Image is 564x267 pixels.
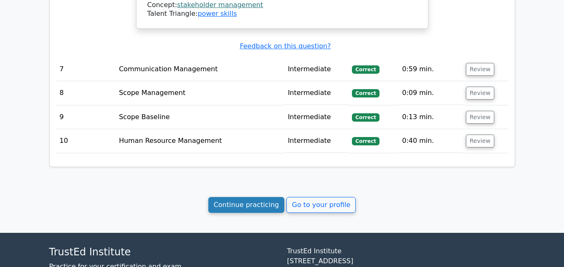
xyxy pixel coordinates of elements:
[56,129,116,153] td: 10
[197,10,237,17] a: power skills
[466,87,494,100] button: Review
[116,81,284,105] td: Scope Management
[56,81,116,105] td: 8
[466,135,494,147] button: Review
[352,113,379,122] span: Correct
[352,137,379,145] span: Correct
[286,197,356,213] a: Go to your profile
[284,81,349,105] td: Intermediate
[208,197,285,213] a: Continue practicing
[399,81,463,105] td: 0:09 min.
[284,105,349,129] td: Intermediate
[399,129,463,153] td: 0:40 min.
[240,42,331,50] a: Feedback on this question?
[284,129,349,153] td: Intermediate
[466,111,494,124] button: Review
[56,57,116,81] td: 7
[116,129,284,153] td: Human Resource Management
[56,105,116,129] td: 9
[352,89,379,97] span: Correct
[466,63,494,76] button: Review
[284,57,349,81] td: Intermediate
[49,246,277,258] h4: TrustEd Institute
[177,1,263,9] a: stakeholder management
[116,57,284,81] td: Communication Management
[352,65,379,74] span: Correct
[147,1,417,10] div: Concept:
[116,105,284,129] td: Scope Baseline
[399,105,463,129] td: 0:13 min.
[399,57,463,81] td: 0:59 min.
